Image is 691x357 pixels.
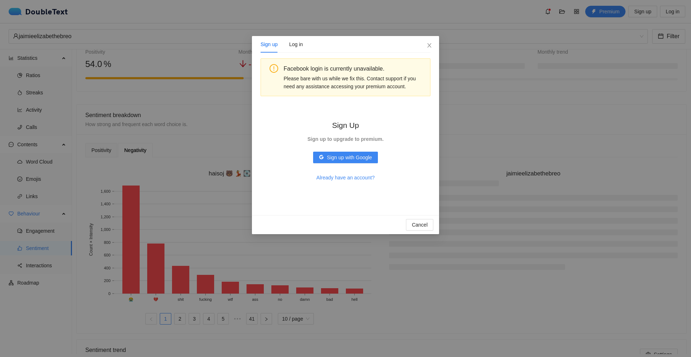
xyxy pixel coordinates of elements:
[316,174,375,182] span: Already have an account?
[284,75,425,90] div: Please bare with us while we fix this. Contact support if you need any assistance accessing your ...
[420,36,439,55] button: Close
[270,64,278,73] span: exclamation-circle
[311,172,380,183] button: Already have an account?
[289,40,303,48] div: Log in
[307,119,384,131] h2: Sign Up
[412,221,428,229] span: Cancel
[261,40,277,48] div: Sign up
[313,152,378,163] button: googleSign up with Google
[307,136,384,142] strong: Sign up to upgrade to premium.
[406,219,433,231] button: Cancel
[319,155,324,160] span: google
[284,64,425,73] div: Facebook login is currently unavailable.
[426,43,432,48] span: close
[327,153,372,161] span: Sign up with Google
